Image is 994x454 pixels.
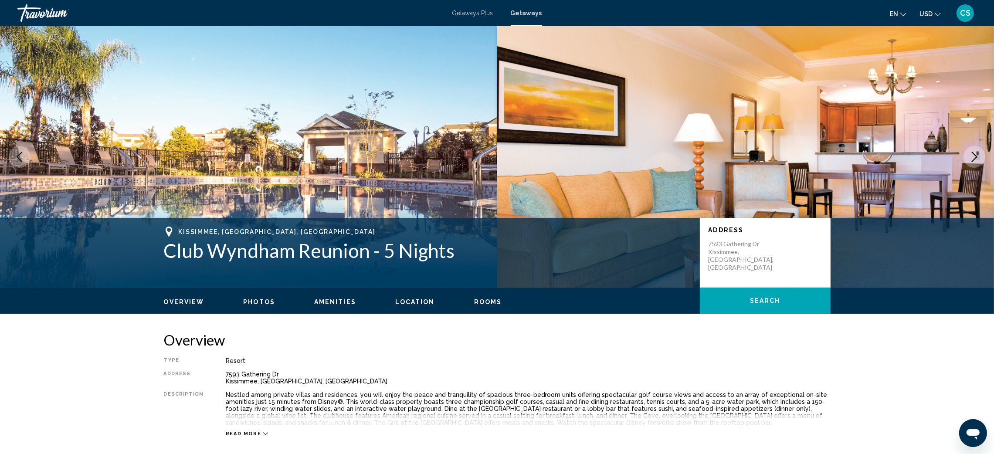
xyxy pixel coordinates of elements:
[474,298,502,305] span: Rooms
[17,4,444,22] a: Travorium
[511,10,542,17] a: Getaways
[890,10,898,17] span: en
[164,298,204,306] button: Overview
[164,391,204,426] div: Description
[890,7,906,20] button: Change language
[395,298,435,306] button: Location
[314,298,356,306] button: Amenities
[226,391,831,426] div: Nestled among private villas and residences, you will enjoy the peace and tranquility of spacious...
[452,10,493,17] a: Getaways Plus
[959,419,987,447] iframe: Button to launch messaging window
[226,431,261,437] span: Read more
[164,357,204,364] div: Type
[960,9,970,17] span: CS
[474,298,502,306] button: Rooms
[919,10,933,17] span: USD
[164,331,831,349] h2: Overview
[226,430,268,437] button: Read more
[243,298,275,306] button: Photos
[9,146,31,168] button: Previous image
[709,240,778,271] p: 7593 Gathering Dr Kissimmee, [GEOGRAPHIC_DATA], [GEOGRAPHIC_DATA]
[226,357,831,364] div: Resort
[963,146,985,168] button: Next image
[179,228,376,235] span: Kissimmee, [GEOGRAPHIC_DATA], [GEOGRAPHIC_DATA]
[919,7,941,20] button: Change currency
[954,4,977,22] button: User Menu
[395,298,435,305] span: Location
[226,371,831,385] div: 7593 Gathering Dr Kissimmee, [GEOGRAPHIC_DATA], [GEOGRAPHIC_DATA]
[314,298,356,305] span: Amenities
[700,288,831,314] button: Search
[709,227,822,234] p: Address
[750,298,780,305] span: Search
[164,298,204,305] span: Overview
[243,298,275,305] span: Photos
[164,371,204,385] div: Address
[164,239,691,262] h1: Club Wyndham Reunion - 5 Nights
